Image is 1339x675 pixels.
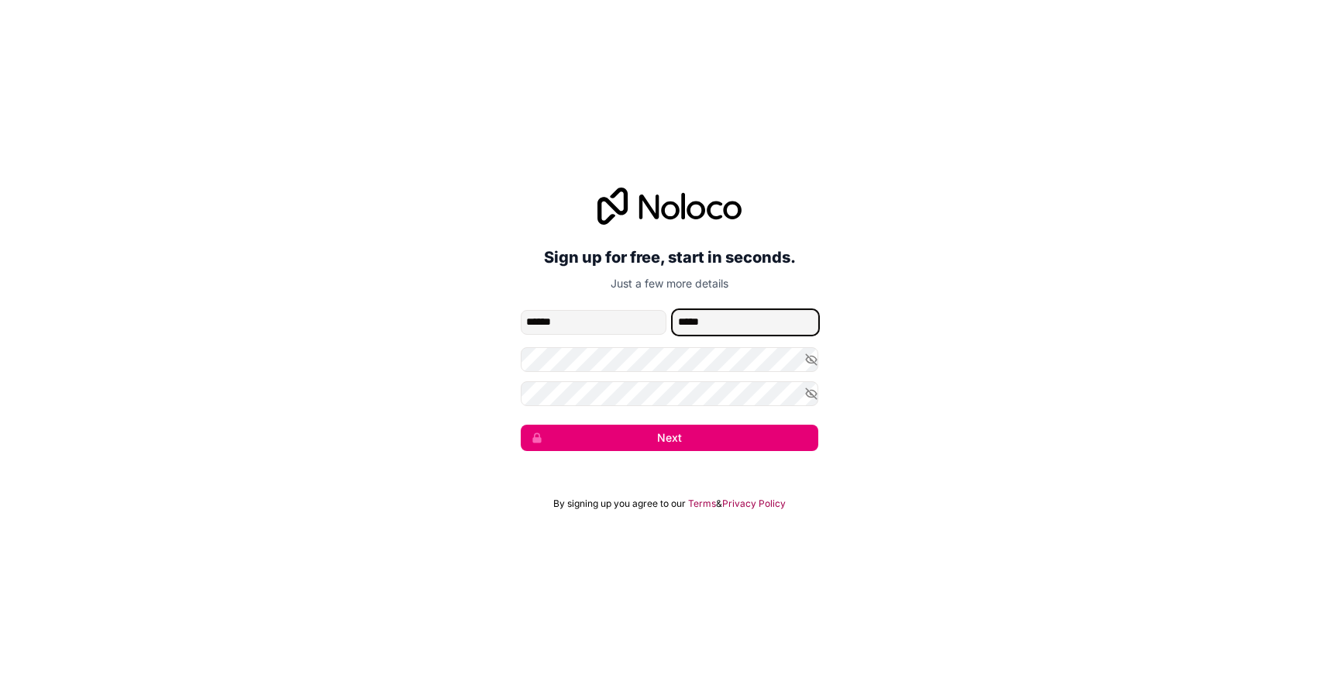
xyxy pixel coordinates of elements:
[521,381,818,406] input: Confirm password
[673,310,818,335] input: family-name
[521,347,818,372] input: Password
[521,276,818,291] p: Just a few more details
[521,243,818,271] h2: Sign up for free, start in seconds.
[688,498,716,510] a: Terms
[553,498,686,510] span: By signing up you agree to our
[722,498,786,510] a: Privacy Policy
[521,310,666,335] input: given-name
[716,498,722,510] span: &
[521,425,818,451] button: Next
